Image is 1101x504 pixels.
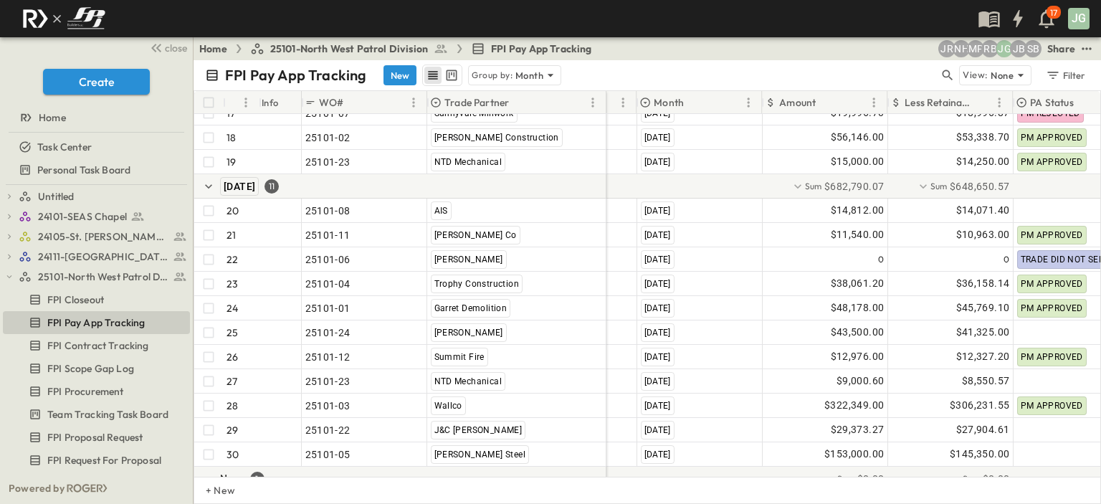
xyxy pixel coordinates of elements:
div: Info [259,91,302,114]
button: row view [424,67,442,84]
p: Sum [963,472,980,485]
span: AIS [434,206,448,216]
p: 30 [227,447,239,462]
p: Less Retainage Amount [905,95,972,110]
span: [DATE] [644,425,671,435]
span: 25101-12 [305,350,351,364]
span: $56,146.00 [831,129,885,146]
span: [DATE] [644,279,671,289]
button: test [1078,40,1095,57]
div: FPI Closeouttest [3,288,190,311]
span: 25101-08 [305,204,351,218]
span: 24105-St. Matthew Kitchen Reno [38,229,169,244]
span: J&C [PERSON_NAME] [434,425,523,435]
div: FPI Proposal Requesttest [3,426,190,449]
a: FPI Request For Proposal [3,450,187,470]
span: [DATE] [644,328,671,338]
p: Month [515,68,543,82]
a: FPI Closeout [3,290,187,310]
span: $145,350.00 [950,446,1009,462]
p: Trade Partner [444,95,509,110]
span: 25101-05 [305,447,351,462]
button: Sort [347,95,363,110]
nav: breadcrumbs [199,42,601,56]
a: 24105-St. Matthew Kitchen Reno [19,227,187,247]
div: FPI Scope Gap Logtest [3,357,190,380]
p: 28 [227,399,238,413]
div: Info [262,82,279,123]
p: 23 [227,277,238,291]
p: Group by: [472,68,513,82]
p: Sum [805,180,822,192]
a: FPI Contract Tracking [3,336,187,356]
p: 24 [227,301,238,315]
span: $14,250.00 [956,153,1010,170]
span: $14,071.40 [956,202,1010,219]
span: $53,338.70 [956,129,1010,146]
a: Home [199,42,227,56]
span: $12,976.00 [831,348,885,365]
button: Sort [975,95,991,110]
span: 25101-02 [305,130,351,145]
div: Monica Pruteanu (mpruteanu@fpibuilders.com) [967,40,984,57]
div: Regina Barnett (rbarnett@fpibuilders.com) [981,40,998,57]
span: $27,904.61 [956,422,1010,438]
button: close [144,37,190,57]
span: [DATE] [644,376,671,386]
span: $43,500.00 [831,324,885,341]
span: PM APPROVED [1021,303,1083,313]
p: 27 [227,374,237,389]
button: Menu [991,94,1008,111]
span: 25101-23 [305,374,351,389]
span: 25101-04 [305,277,351,291]
span: 25101-06 [305,252,351,267]
button: Sort [819,95,834,110]
span: PM APPROVED [1021,401,1083,411]
div: 0 [889,248,1013,271]
a: Untitled [19,186,187,206]
span: PM REJECTED [1021,108,1080,118]
span: $38,061.20 [831,275,885,292]
div: Untitledtest [3,185,190,208]
span: $0.00 [983,472,1010,486]
span: [DATE] [644,401,671,411]
span: $306,231.55 [950,397,1009,414]
span: close [165,41,187,55]
span: 25101-11 [305,228,351,242]
div: 0 [763,248,887,271]
div: St. Vincent De Paul Renovationstest [3,469,190,492]
a: Task Center [3,137,187,157]
span: FPI Proposal Request [47,430,143,444]
span: [PERSON_NAME] [434,328,503,338]
span: [DATE] [644,303,671,313]
span: Team Tracking Task Board [47,407,168,422]
span: 25101-North West Patrol Division [38,270,169,284]
p: None [991,68,1014,82]
span: NTD Mechanical [434,376,502,386]
span: 25101-24 [305,325,351,340]
p: WO# [319,95,344,110]
p: Sum [930,180,948,192]
button: Sort [512,95,528,110]
button: Sort [687,95,702,110]
span: [DATE] [644,133,671,143]
span: Summit Fire [434,352,485,362]
span: [PERSON_NAME] Co [434,230,517,240]
div: FPI Pay App Trackingtest [3,311,190,334]
button: Menu [237,94,254,111]
span: Sunnyvale Millwork [434,108,514,118]
button: JG [1067,6,1091,31]
a: 25101-North West Patrol Division [250,42,448,56]
span: $682,790.07 [824,179,884,194]
span: 25101-North West Patrol Division [270,42,428,56]
div: 25101-North West Patrol Divisiontest [3,265,190,288]
p: Month [654,95,684,110]
p: 22 [227,252,238,267]
div: Jayden Ramirez (jramirez@fpibuilders.com) [938,40,955,57]
a: St. Vincent De Paul Renovations [19,470,187,490]
button: Menu [865,94,882,111]
span: PM APPROVED [1021,133,1083,143]
span: FPI Pay App Tracking [47,315,145,330]
span: FPI Scope Gap Log [47,361,134,376]
p: View: [963,67,988,83]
